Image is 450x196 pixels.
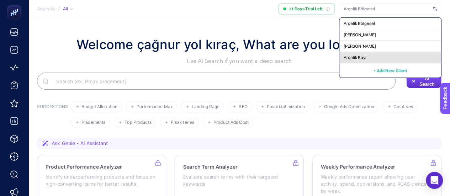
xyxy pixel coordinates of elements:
[76,57,402,65] p: Use AI Search if you want a deep search
[58,6,60,11] span: /
[171,120,194,125] span: Pmax terms
[137,104,173,110] span: Performance Max
[374,66,407,75] button: + Add New Client
[76,35,402,54] h1: Welcome çağnur yol kıraç, What are you looking for?
[125,120,151,125] span: Top Products
[37,104,68,128] h3: SUGGESTIONS
[213,120,249,125] span: Product Ads Cost
[289,6,323,12] span: 11 Days Trial Left
[51,71,390,91] input: Search
[433,5,437,12] img: svg%3e
[52,140,108,147] span: Ask Genie - AI Assistant
[324,104,374,110] span: Google Ads Optimization
[63,6,73,12] div: All
[4,2,27,8] span: Feedback
[344,21,375,26] span: Arçelik Bölgesel
[393,104,413,110] span: Creatives
[344,32,376,38] span: [PERSON_NAME]
[374,68,407,73] span: + Add New Client
[406,74,441,88] button: AI Search
[192,104,219,110] span: Landing Page
[418,75,436,87] span: AI Search
[239,104,247,110] span: SEO
[267,104,305,110] span: Pmax Optimization
[344,43,376,49] span: [PERSON_NAME]
[344,55,366,60] span: Arçelik Bayi
[344,6,430,12] input: Arçelik Bölgesel
[426,172,443,189] div: Open Intercom Messenger
[81,120,105,125] span: Placements
[81,104,117,110] span: Budget Allocation
[37,6,55,12] span: Analysis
